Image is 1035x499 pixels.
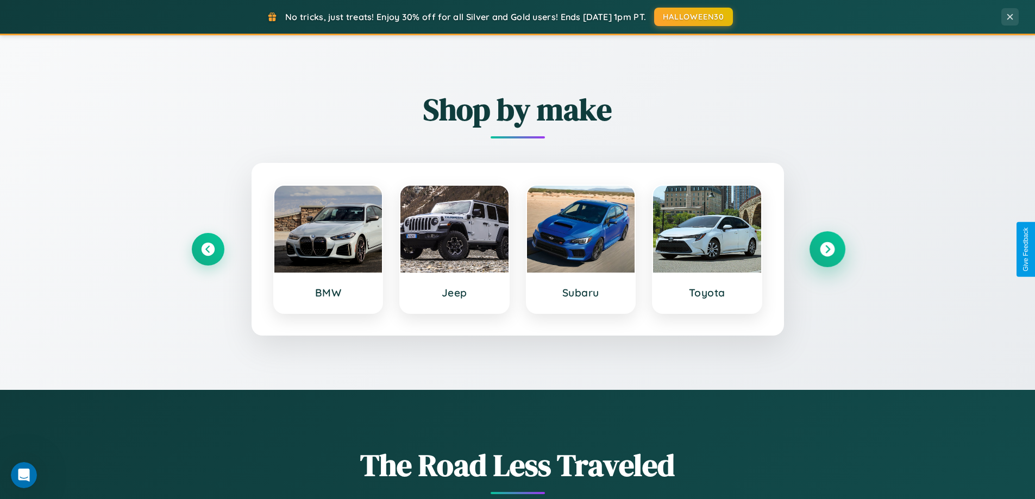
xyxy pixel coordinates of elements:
span: No tricks, just treats! Enjoy 30% off for all Silver and Gold users! Ends [DATE] 1pm PT. [285,11,646,22]
div: Give Feedback [1022,228,1030,271]
h3: BMW [285,286,372,299]
h3: Subaru [538,286,624,299]
h1: The Road Less Traveled [192,444,844,486]
h3: Jeep [411,286,498,299]
iframe: Intercom live chat [11,462,37,488]
button: HALLOWEEN30 [654,8,733,26]
h2: Shop by make [192,89,844,130]
h3: Toyota [664,286,750,299]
